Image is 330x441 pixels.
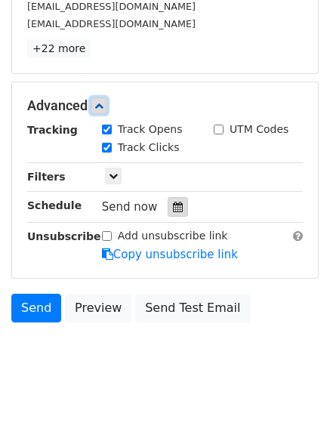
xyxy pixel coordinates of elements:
[27,18,196,29] small: [EMAIL_ADDRESS][DOMAIN_NAME]
[230,122,288,137] label: UTM Codes
[65,294,131,322] a: Preview
[27,124,78,136] strong: Tracking
[118,228,228,244] label: Add unsubscribe link
[102,248,238,261] a: Copy unsubscribe link
[102,200,158,214] span: Send now
[27,199,82,211] strong: Schedule
[27,171,66,183] strong: Filters
[118,140,180,156] label: Track Clicks
[135,294,250,322] a: Send Test Email
[27,1,196,12] small: [EMAIL_ADDRESS][DOMAIN_NAME]
[27,39,91,58] a: +22 more
[254,369,330,441] iframe: Chat Widget
[27,230,101,242] strong: Unsubscribe
[27,97,303,114] h5: Advanced
[11,294,61,322] a: Send
[118,122,183,137] label: Track Opens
